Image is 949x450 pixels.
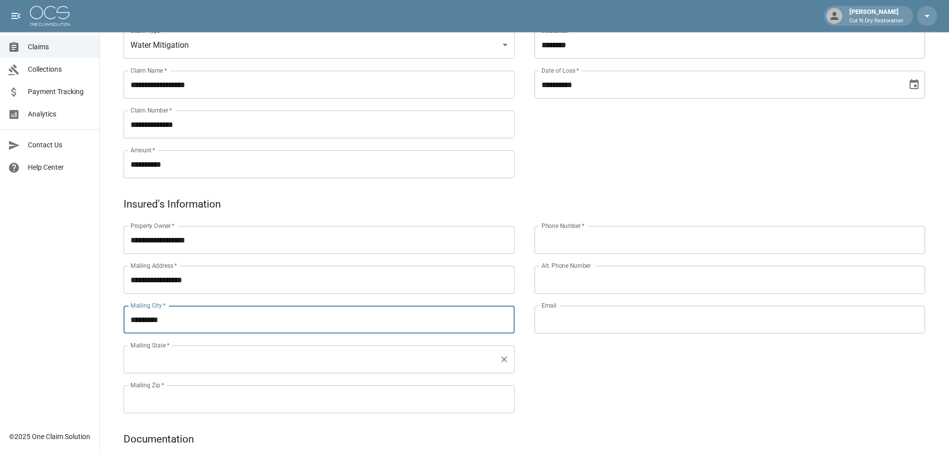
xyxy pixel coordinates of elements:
p: Cut N Dry Restoration [849,17,903,25]
label: Claim Name [131,66,167,75]
img: ocs-logo-white-transparent.png [30,6,70,26]
span: Payment Tracking [28,87,91,97]
span: Claims [28,42,91,52]
div: © 2025 One Claim Solution [9,432,90,442]
label: Claim Number [131,106,172,114]
label: Mailing Zip [131,381,164,389]
label: Date of Loss [542,66,579,75]
label: Property Owner [131,222,175,230]
label: Mailing State [131,341,169,349]
div: [PERSON_NAME] [845,7,907,25]
label: Mailing City [131,301,166,310]
label: Email [542,301,556,310]
span: Contact Us [28,140,91,150]
label: Mailing Address [131,261,177,270]
span: Analytics [28,109,91,119]
label: Phone Number [542,222,584,230]
span: Help Center [28,162,91,173]
button: Choose date, selected date is Aug 29, 2025 [904,75,924,95]
button: open drawer [6,6,26,26]
div: Water Mitigation [124,31,515,59]
span: Collections [28,64,91,75]
button: Clear [497,352,511,366]
label: Amount [131,146,155,154]
label: Alt. Phone Number [542,261,591,270]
